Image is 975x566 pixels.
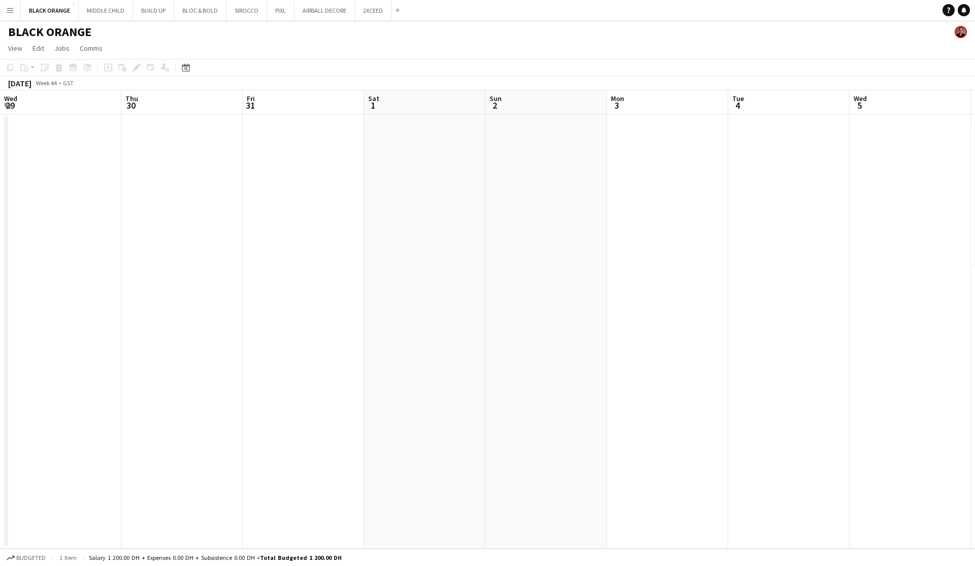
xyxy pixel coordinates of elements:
[16,554,46,561] span: Budgeted
[226,1,267,20] button: SIROCCO
[8,24,91,40] h1: BLACK ORANGE
[79,1,133,20] button: MIDDLE CHILD
[8,44,22,53] span: View
[955,26,967,38] app-user-avatar: Yuliia Antokhina
[124,99,138,111] span: 30
[174,1,226,20] button: BLOC & BOLD
[3,99,17,111] span: 29
[4,42,26,55] a: View
[488,99,502,111] span: 2
[56,554,80,561] span: 1 item
[80,44,103,53] span: Comms
[50,42,74,55] a: Jobs
[260,554,342,561] span: Total Budgeted 1 200.00 DH
[63,79,74,87] div: GST
[852,99,867,111] span: 5
[54,44,70,53] span: Jobs
[267,1,295,20] button: PIXL
[355,1,392,20] button: 2XCEED
[125,94,138,103] span: Thu
[367,99,379,111] span: 1
[854,94,867,103] span: Wed
[5,552,47,563] button: Budgeted
[76,42,107,55] a: Comms
[34,79,59,87] span: Week 44
[245,99,255,111] span: 31
[611,94,624,103] span: Mon
[28,42,48,55] a: Edit
[490,94,502,103] span: Sun
[247,94,255,103] span: Fri
[368,94,379,103] span: Sat
[8,78,31,88] div: [DATE]
[21,1,79,20] button: BLACK ORANGE
[32,44,44,53] span: Edit
[4,94,17,103] span: Wed
[133,1,174,20] button: BUILD UP
[609,99,624,111] span: 3
[732,94,744,103] span: Tue
[731,99,744,111] span: 4
[89,554,342,561] div: Salary 1 200.00 DH + Expenses 0.00 DH + Subsistence 0.00 DH =
[295,1,355,20] button: AIRBALL DECORE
